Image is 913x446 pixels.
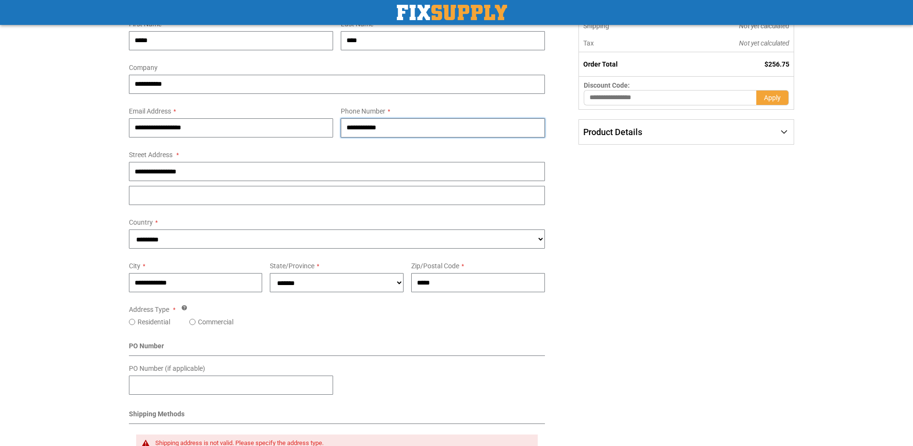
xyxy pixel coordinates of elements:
label: Commercial [198,317,233,327]
span: Zip/Postal Code [411,262,459,270]
button: Apply [756,90,789,105]
span: City [129,262,140,270]
span: First Name [129,20,162,28]
th: Tax [579,34,674,52]
span: Last Name [341,20,373,28]
div: PO Number [129,341,545,356]
a: store logo [397,5,507,20]
label: Residential [138,317,170,327]
span: Not yet calculated [739,22,789,30]
span: $256.75 [764,60,789,68]
span: PO Number (if applicable) [129,365,205,372]
strong: Order Total [583,60,618,68]
span: Street Address [129,151,173,159]
span: Company [129,64,158,71]
span: Shipping [583,22,609,30]
span: State/Province [270,262,314,270]
span: Country [129,218,153,226]
div: Shipping Methods [129,409,545,424]
span: Not yet calculated [739,39,789,47]
img: Fix Industrial Supply [397,5,507,20]
span: Discount Code: [584,81,630,89]
span: Phone Number [341,107,385,115]
span: Email Address [129,107,171,115]
span: Address Type [129,306,169,313]
span: Product Details [583,127,642,137]
span: Apply [764,94,781,102]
